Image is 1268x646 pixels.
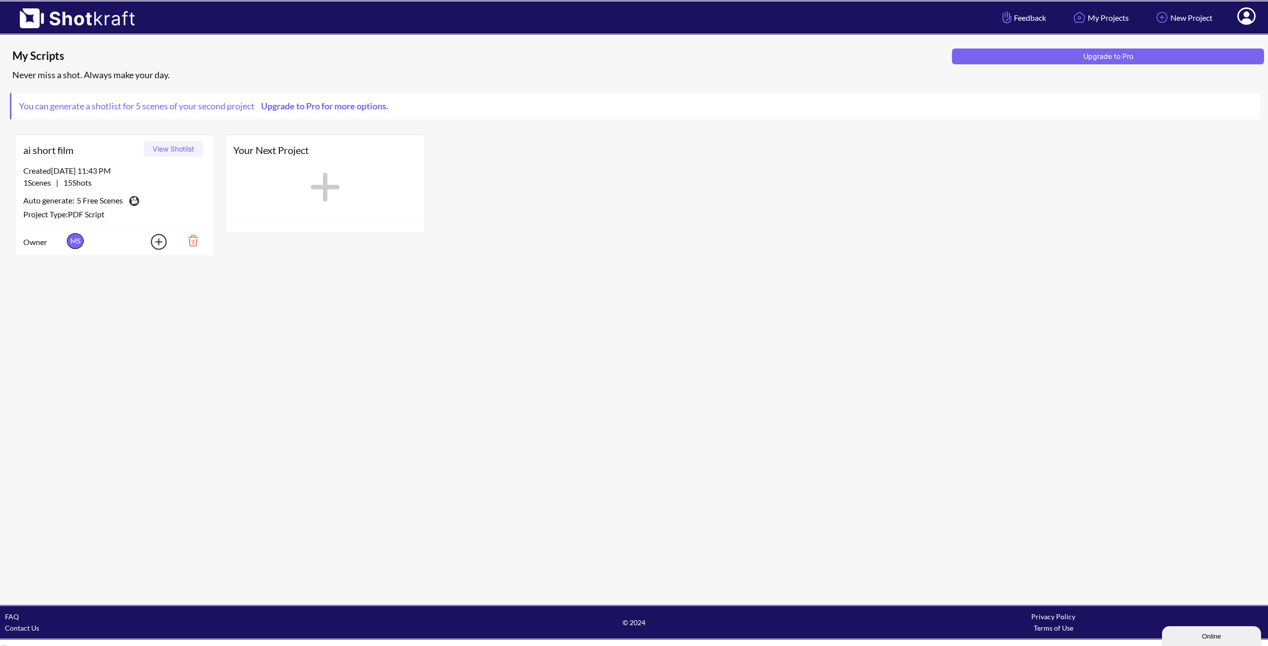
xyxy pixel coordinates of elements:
[172,232,207,249] img: Trash Icon
[23,178,56,187] span: 1 Scenes
[424,617,844,628] span: © 2024
[11,93,401,119] span: You can generate a shotlist for
[58,178,92,187] span: 15 Shots
[233,143,417,157] span: Your Next Project
[844,611,1263,622] div: Privacy Policy
[23,143,140,157] span: ai short film
[1063,4,1136,31] a: My Projects
[952,49,1264,64] button: Upgrade to Pro
[1146,4,1220,31] a: New Project
[127,194,141,208] img: Camera Icon
[23,236,64,248] span: Owner
[77,195,123,208] span: 5 Free Scenes
[5,624,39,632] a: Contact Us
[1071,9,1088,26] img: Home Icon
[134,100,255,111] span: 5 scenes of your second project
[23,165,207,177] div: Created [DATE] 11:43 PM
[135,231,170,253] img: Add Icon
[1154,9,1170,26] img: Add Icon
[144,141,203,157] button: View Shotlist
[12,49,949,63] span: My Scripts
[5,612,19,621] a: FAQ
[67,233,84,249] span: MS
[23,208,207,220] div: Project Type: PDF Script
[23,195,77,208] span: Auto generate:
[844,622,1263,634] div: Terms of Use
[1162,624,1263,646] iframe: chat widget
[1000,12,1046,23] span: Feedback
[1000,9,1014,26] img: Hand Icon
[255,100,393,111] a: Upgrade to Pro for more options.
[23,177,92,189] span: |
[10,67,1263,83] div: Never miss a shot. Always make your day.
